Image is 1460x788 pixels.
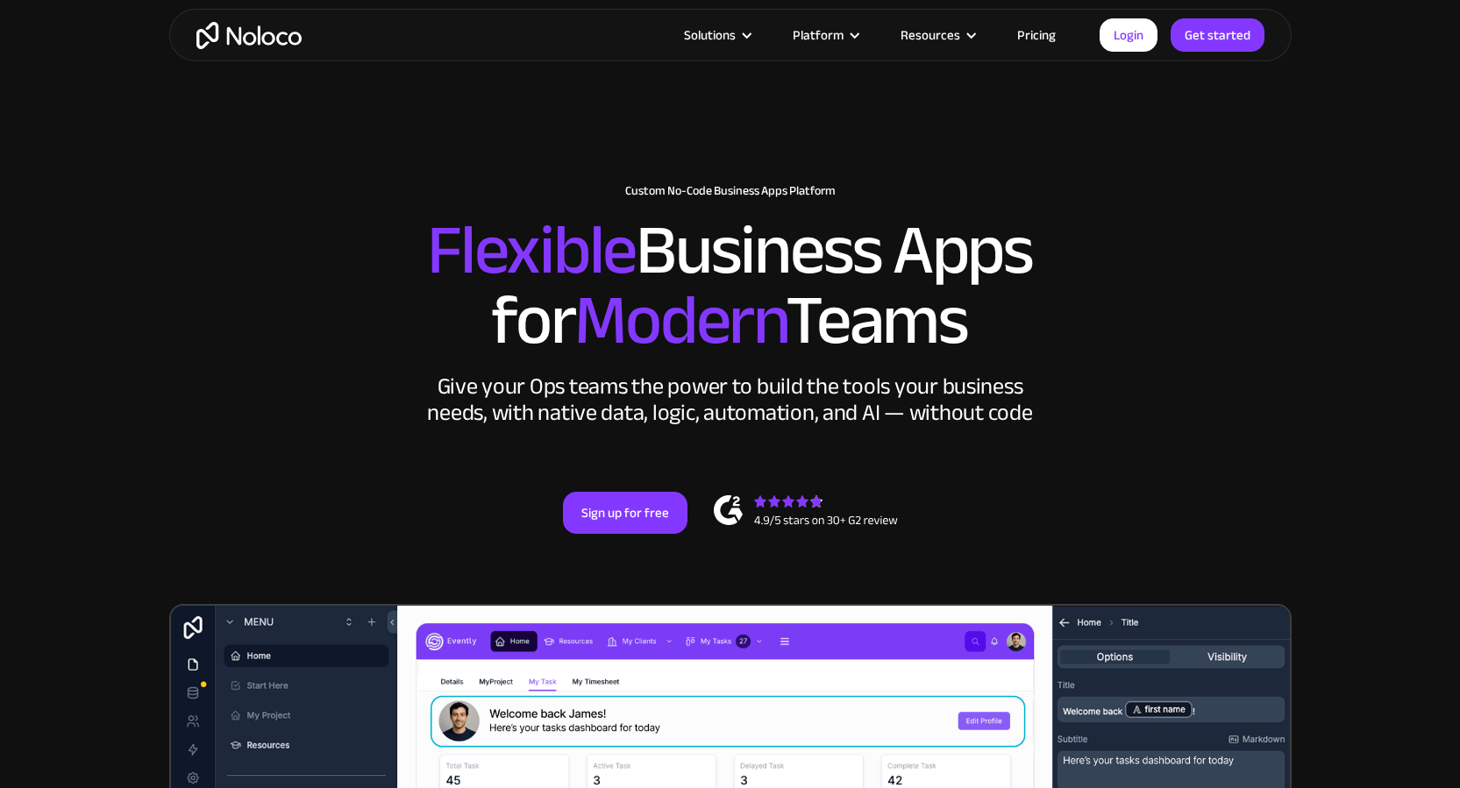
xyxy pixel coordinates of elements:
[427,185,636,316] span: Flexible
[879,24,995,46] div: Resources
[187,216,1274,356] h2: Business Apps for Teams
[901,24,960,46] div: Resources
[1100,18,1157,52] a: Login
[793,24,844,46] div: Platform
[995,24,1078,46] a: Pricing
[187,184,1274,198] h1: Custom No-Code Business Apps Platform
[563,492,687,534] a: Sign up for free
[684,24,736,46] div: Solutions
[662,24,771,46] div: Solutions
[196,22,302,49] a: home
[771,24,879,46] div: Platform
[574,255,786,386] span: Modern
[424,373,1037,426] div: Give your Ops teams the power to build the tools your business needs, with native data, logic, au...
[1171,18,1264,52] a: Get started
